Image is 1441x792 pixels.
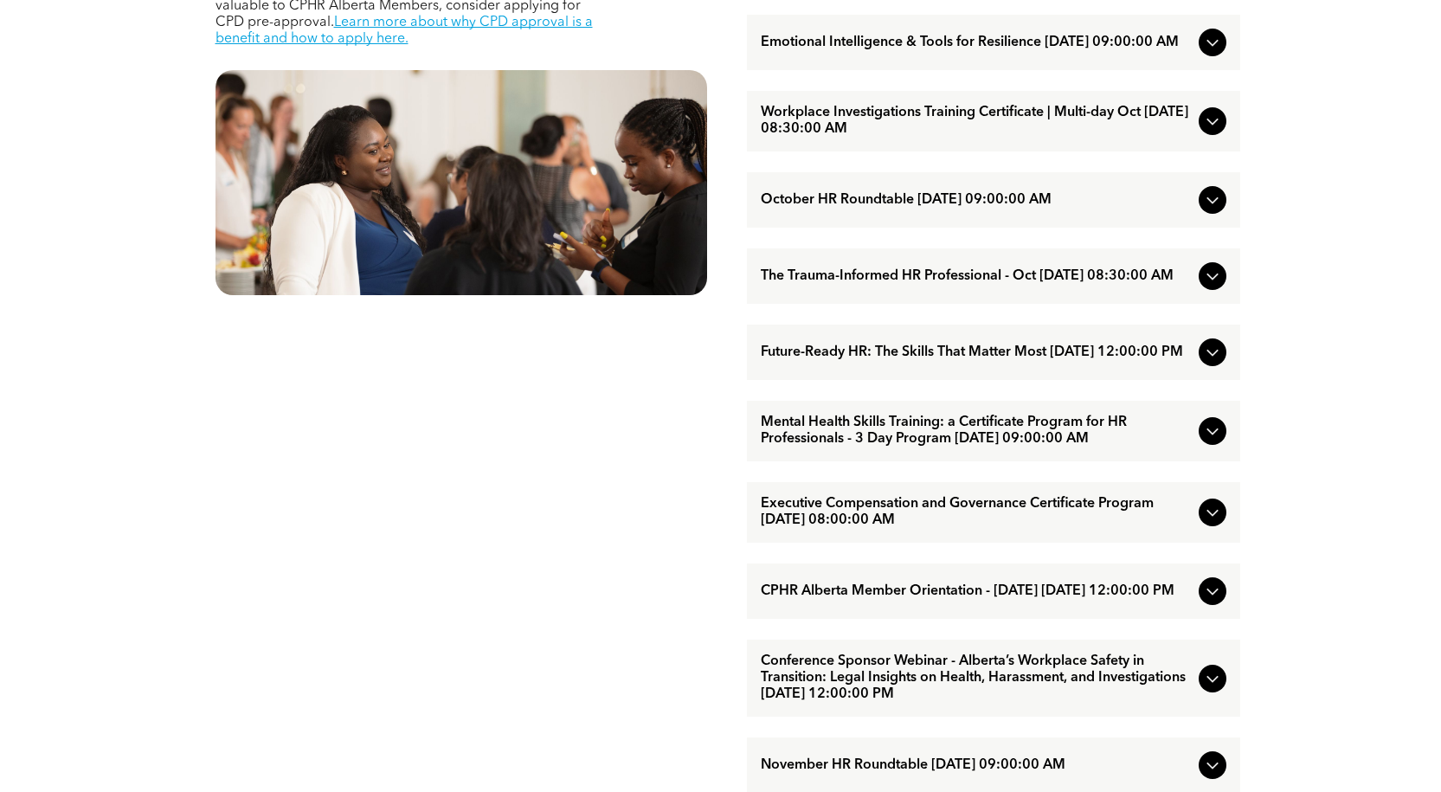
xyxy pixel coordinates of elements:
span: Future-Ready HR: The Skills That Matter Most [DATE] 12:00:00 PM [761,344,1192,361]
span: The Trauma-Informed HR Professional - Oct [DATE] 08:30:00 AM [761,268,1192,285]
span: Conference Sponsor Webinar - Alberta’s Workplace Safety in Transition: Legal Insights on Health, ... [761,654,1192,703]
span: Executive Compensation and Governance Certificate Program [DATE] 08:00:00 AM [761,496,1192,529]
a: Learn more about why CPD approval is a benefit and how to apply here. [216,16,593,46]
span: CPHR Alberta Member Orientation - [DATE] [DATE] 12:00:00 PM [761,583,1192,600]
span: October HR Roundtable [DATE] 09:00:00 AM [761,192,1192,209]
span: Emotional Intelligence & Tools for Resilience [DATE] 09:00:00 AM [761,35,1192,51]
span: Workplace Investigations Training Certificate | Multi-day Oct [DATE] 08:30:00 AM [761,105,1192,138]
span: Mental Health Skills Training: a Certificate Program for HR Professionals - 3 Day Program [DATE] ... [761,415,1192,448]
span: November HR Roundtable [DATE] 09:00:00 AM [761,757,1192,774]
